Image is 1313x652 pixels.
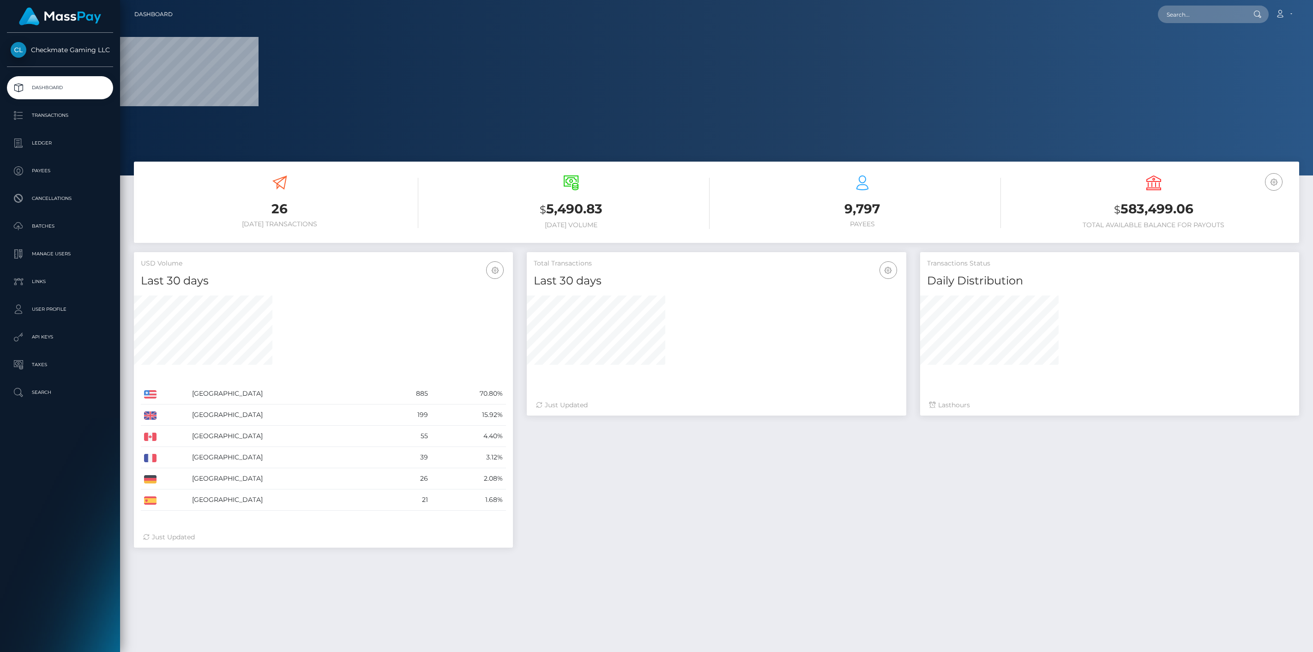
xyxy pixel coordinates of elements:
small: $ [540,203,546,216]
img: US.png [144,390,157,398]
small: $ [1114,203,1120,216]
p: Manage Users [11,247,109,261]
h3: 5,490.83 [432,200,710,219]
p: User Profile [11,302,109,316]
img: ES.png [144,496,157,505]
img: MassPay Logo [19,7,101,25]
h4: Last 30 days [141,273,506,289]
a: Ledger [7,132,113,155]
a: API Keys [7,326,113,349]
td: [GEOGRAPHIC_DATA] [189,468,385,489]
img: Checkmate Gaming LLC [11,42,26,58]
td: 885 [385,383,431,404]
img: CA.png [144,433,157,441]
td: 70.80% [431,383,506,404]
a: Taxes [7,353,113,376]
td: [GEOGRAPHIC_DATA] [189,447,385,468]
a: Search [7,381,113,404]
a: User Profile [7,298,113,321]
h6: Total Available Balance for Payouts [1015,221,1292,229]
img: FR.png [144,454,157,462]
p: Cancellations [11,192,109,205]
td: 39 [385,447,431,468]
h3: 26 [141,200,418,218]
h6: [DATE] Volume [432,221,710,229]
td: 1.68% [431,489,506,511]
div: Just Updated [143,532,504,542]
a: Transactions [7,104,113,127]
a: Manage Users [7,242,113,266]
a: Dashboard [7,76,113,99]
p: Search [11,386,109,399]
a: Batches [7,215,113,238]
div: Just Updated [536,400,897,410]
p: Dashboard [11,81,109,95]
img: DE.png [144,475,157,483]
td: 26 [385,468,431,489]
td: 2.08% [431,468,506,489]
h5: USD Volume [141,259,506,268]
td: [GEOGRAPHIC_DATA] [189,426,385,447]
h4: Daily Distribution [927,273,1292,289]
h6: [DATE] Transactions [141,220,418,228]
div: Last hours [929,400,1290,410]
a: Links [7,270,113,293]
td: 199 [385,404,431,426]
p: Links [11,275,109,289]
td: 55 [385,426,431,447]
img: GB.png [144,411,157,420]
p: API Keys [11,330,109,344]
h6: Payees [723,220,1001,228]
p: Transactions [11,109,109,122]
h5: Total Transactions [534,259,899,268]
p: Ledger [11,136,109,150]
p: Payees [11,164,109,178]
p: Batches [11,219,109,233]
a: Dashboard [134,5,173,24]
span: Checkmate Gaming LLC [7,46,113,54]
h5: Transactions Status [927,259,1292,268]
td: [GEOGRAPHIC_DATA] [189,383,385,404]
td: 3.12% [431,447,506,468]
td: 15.92% [431,404,506,426]
p: Taxes [11,358,109,372]
h3: 583,499.06 [1015,200,1292,219]
td: [GEOGRAPHIC_DATA] [189,404,385,426]
td: 4.40% [431,426,506,447]
a: Payees [7,159,113,182]
h3: 9,797 [723,200,1001,218]
input: Search... [1158,6,1245,23]
td: [GEOGRAPHIC_DATA] [189,489,385,511]
a: Cancellations [7,187,113,210]
h4: Last 30 days [534,273,899,289]
td: 21 [385,489,431,511]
